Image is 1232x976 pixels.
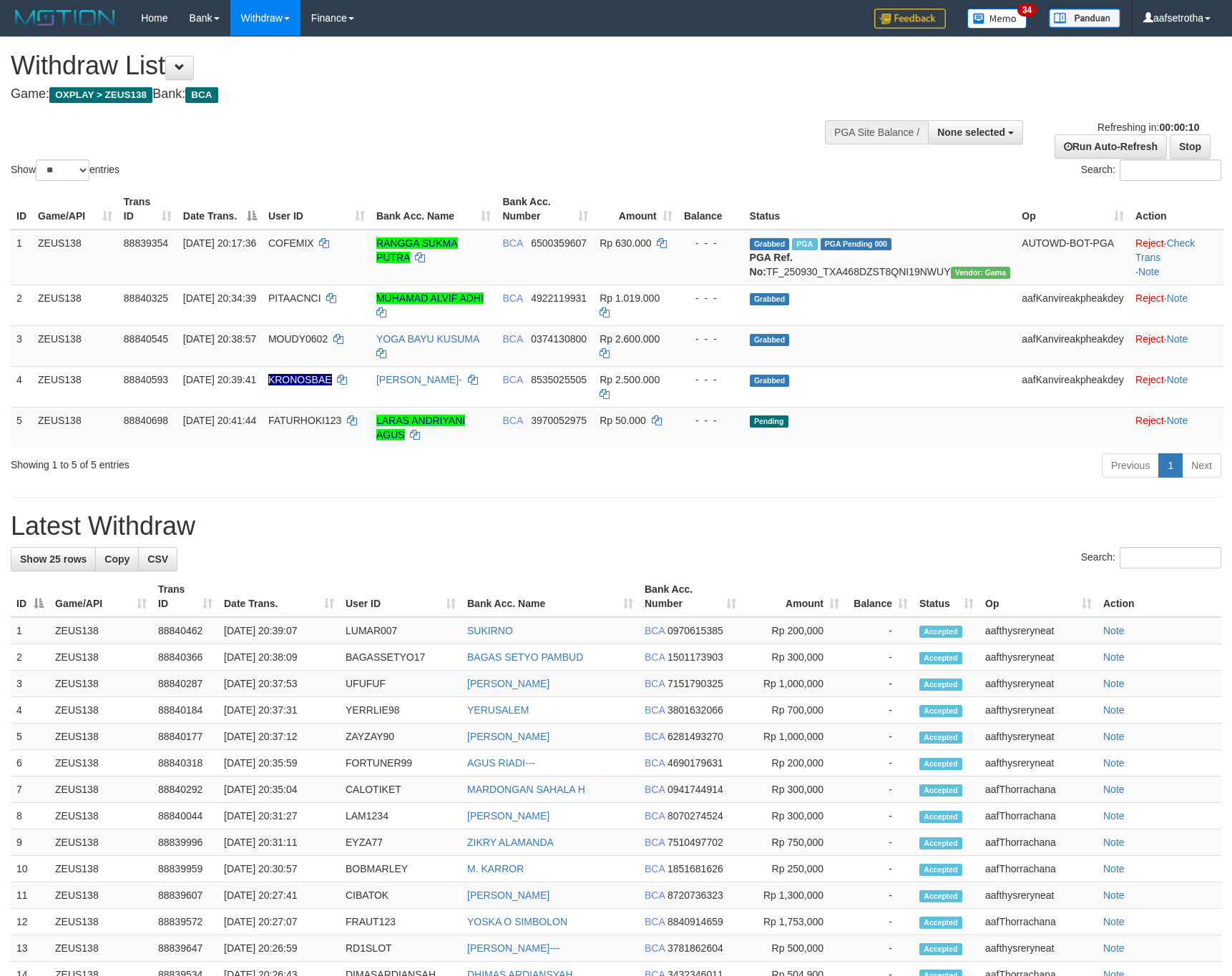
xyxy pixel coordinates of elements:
[49,576,152,617] th: Game/API: activate to sort column ascending
[1158,453,1183,478] a: 1
[152,724,218,750] td: 88840177
[218,724,340,750] td: [DATE] 20:37:12
[750,334,790,346] span: Grabbed
[919,784,962,797] span: Accepted
[467,678,549,689] a: [PERSON_NAME]
[979,576,1097,617] th: Op: activate to sort column ascending
[1103,784,1125,795] a: Note
[1103,942,1125,954] a: Note
[376,415,465,440] a: LARAS ANDRIYANI AGUS
[668,651,723,663] span: Copy 1501173903 to clipboard
[1167,292,1188,304] a: Note
[467,916,567,927] a: YOSKA O SIMBOLON
[750,293,790,305] span: Grabbed
[49,829,152,856] td: ZEUS138
[951,267,1011,279] span: Vendor URL: https://trx31.1velocity.biz
[467,731,549,742] a: [PERSON_NAME]
[11,856,49,882] td: 10
[11,325,32,366] td: 3
[11,909,49,935] td: 12
[1016,325,1130,366] td: aafKanvireakpheakdey
[645,704,665,716] span: BCA
[502,333,522,345] span: BCA
[1103,651,1125,663] a: Note
[11,724,49,750] td: 5
[531,237,587,249] span: Copy 6500359607 to clipboard
[1081,547,1221,568] label: Search:
[461,576,639,617] th: Bank Acc. Name: activate to sort column ascending
[502,237,522,249] span: BCA
[600,415,646,426] span: Rp 50.000
[668,889,723,901] span: Copy 8720736323 to clipboard
[11,829,49,856] td: 9
[919,864,962,876] span: Accepted
[11,576,49,617] th: ID: activate to sort column descending
[645,757,665,769] span: BCA
[684,291,738,305] div: - - -
[32,366,118,407] td: ZEUS138
[11,159,119,181] label: Show entries
[467,784,585,795] a: MARDONGAN SAHALA H
[919,652,962,664] span: Accepted
[1167,333,1188,345] a: Note
[152,803,218,829] td: 88840044
[218,777,340,803] td: [DATE] 20:35:04
[11,512,1221,541] h1: Latest Withdraw
[340,697,461,724] td: YERRLIE98
[152,935,218,962] td: 88839647
[49,724,152,750] td: ZEUS138
[371,189,497,230] th: Bank Acc. Name: activate to sort column ascending
[845,829,914,856] td: -
[928,120,1023,144] button: None selected
[268,237,314,249] span: COFEMIX
[1102,453,1159,478] a: Previous
[340,617,461,644] td: LUMAR007
[919,626,962,638] span: Accepted
[11,51,807,80] h1: Withdraw List
[11,230,32,285] td: 1
[467,625,513,636] a: SUKIRNO
[742,576,845,617] th: Amount: activate to sort column ascending
[919,837,962,849] span: Accepted
[49,803,152,829] td: ZEUS138
[845,777,914,803] td: -
[668,916,723,927] span: Copy 8840914659 to clipboard
[684,236,738,250] div: - - -
[1055,134,1167,159] a: Run Auto-Refresh
[1138,266,1160,277] a: Note
[845,671,914,697] td: -
[645,651,665,663] span: BCA
[467,942,559,954] a: [PERSON_NAME]---
[11,7,119,29] img: MOTION_logo.png
[1097,576,1221,617] th: Action
[152,617,218,644] td: 88840462
[11,547,96,571] a: Show 25 rows
[49,87,152,103] span: OXPLAY > ZEUS138
[1167,374,1188,385] a: Note
[1130,325,1224,366] td: ·
[874,9,946,29] img: Feedback.jpg
[684,332,738,346] div: - - -
[340,909,461,935] td: FRAUT123
[218,697,340,724] td: [DATE] 20:37:31
[979,697,1097,724] td: aafthysreryneat
[340,644,461,671] td: BAGASSETYO17
[937,127,1005,138] span: None selected
[742,909,845,935] td: Rp 1,753,000
[1170,134,1211,159] a: Stop
[750,415,788,428] span: Pending
[979,617,1097,644] td: aafthysreryneat
[11,87,807,102] h4: Game: Bank:
[11,366,32,407] td: 4
[218,803,340,829] td: [DATE] 20:31:27
[268,333,328,345] span: MOUDY0602
[1103,810,1125,822] a: Note
[49,644,152,671] td: ZEUS138
[138,547,177,571] a: CSV
[639,576,742,617] th: Bank Acc. Number: activate to sort column ascending
[825,120,928,144] div: PGA Site Balance /
[11,697,49,724] td: 4
[979,909,1097,935] td: aafThorrachana
[218,882,340,909] td: [DATE] 20:27:41
[1103,837,1125,848] a: Note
